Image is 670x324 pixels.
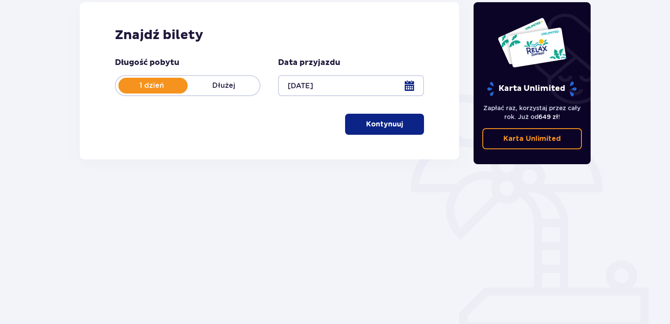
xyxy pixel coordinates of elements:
p: Karta Unlimited [486,81,577,97]
p: 1 dzień [116,81,188,90]
p: Długość pobytu [115,58,179,68]
button: Kontynuuj [345,114,424,135]
p: Karta Unlimited [503,134,561,144]
p: Kontynuuj [366,119,403,129]
p: Data przyjazdu [278,58,340,68]
img: Dwie karty całoroczne do Suntago z napisem 'UNLIMITED RELAX', na białym tle z tropikalnymi liśćmi... [497,17,567,68]
h2: Znajdź bilety [115,27,424,43]
a: Karta Unlimited [482,128,582,149]
span: 649 zł [538,113,558,120]
p: Dłużej [188,81,260,90]
p: Zapłać raz, korzystaj przez cały rok. Już od ! [482,104,582,121]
